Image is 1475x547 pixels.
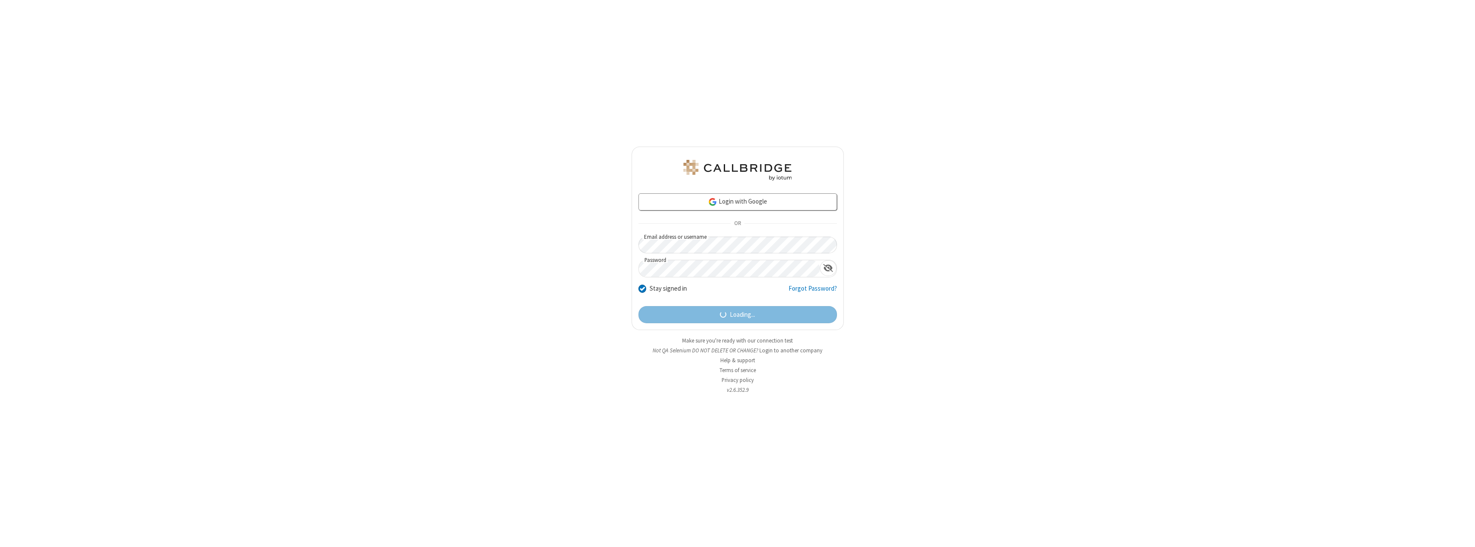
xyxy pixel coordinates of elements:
[638,193,837,210] a: Login with Google
[720,357,755,364] a: Help & support
[638,237,837,253] input: Email address or username
[730,310,755,320] span: Loading...
[759,346,822,355] button: Login to another company
[639,260,820,277] input: Password
[638,306,837,323] button: Loading...
[722,376,754,384] a: Privacy policy
[650,284,687,294] label: Stay signed in
[682,160,793,180] img: QA Selenium DO NOT DELETE OR CHANGE
[719,367,756,374] a: Terms of service
[632,386,844,394] li: v2.6.352.9
[820,260,837,276] div: Show password
[682,337,793,344] a: Make sure you're ready with our connection test
[731,218,744,230] span: OR
[708,197,717,207] img: google-icon.png
[632,346,844,355] li: Not QA Selenium DO NOT DELETE OR CHANGE?
[789,284,837,300] a: Forgot Password?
